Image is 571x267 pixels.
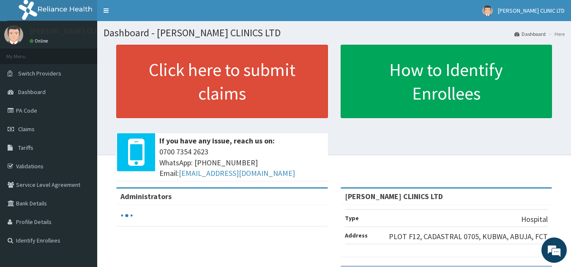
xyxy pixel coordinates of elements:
[18,70,61,77] span: Switch Providers
[179,168,295,178] a: [EMAIL_ADDRESS][DOMAIN_NAME]
[120,191,172,201] b: Administrators
[116,45,328,118] a: Click here to submit claims
[4,25,23,44] img: User Image
[30,27,122,35] p: [PERSON_NAME] CLINIC LTD
[482,5,493,16] img: User Image
[345,214,359,222] b: Type
[30,38,50,44] a: Online
[514,30,546,38] a: Dashboard
[341,45,552,118] a: How to Identify Enrollees
[104,27,565,38] h1: Dashboard - [PERSON_NAME] CLINICS LTD
[159,146,324,179] span: 0700 7354 2623 WhatsApp: [PHONE_NUMBER] Email:
[18,125,35,133] span: Claims
[159,136,275,146] b: If you have any issue, reach us on:
[345,191,443,201] strong: [PERSON_NAME] CLINICS LTD
[498,7,565,14] span: [PERSON_NAME] CLINIC LTD
[345,232,368,239] b: Address
[120,209,133,222] svg: audio-loading
[521,214,548,225] p: Hospital
[389,231,548,242] p: PLOT F12, CADASTRAL 0705, KUBWA, ABUJA, FCT
[18,144,33,151] span: Tariffs
[546,30,565,38] li: Here
[18,88,46,96] span: Dashboard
